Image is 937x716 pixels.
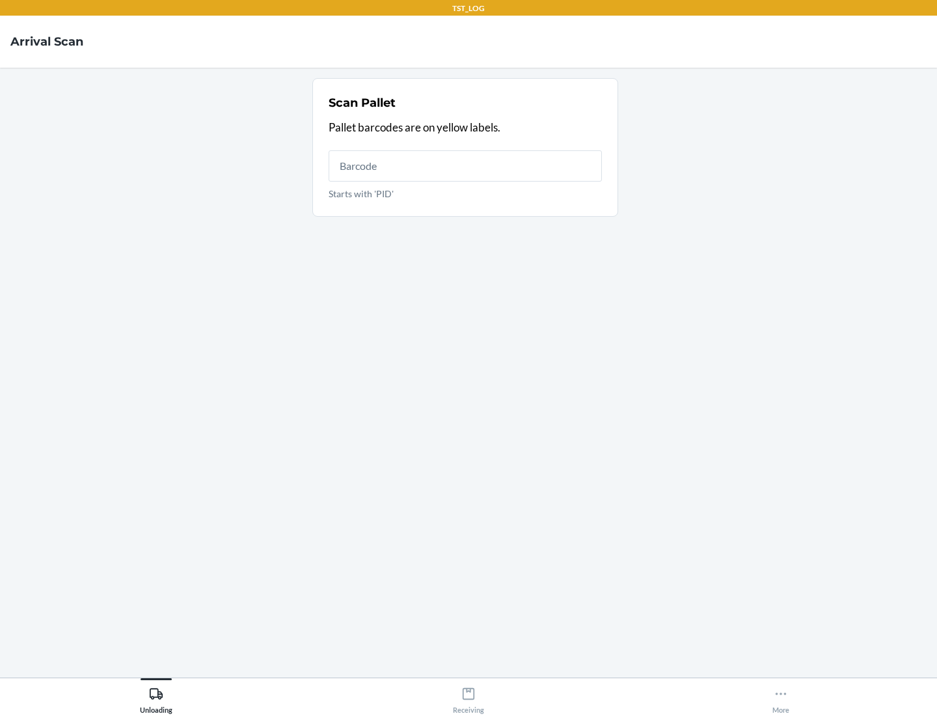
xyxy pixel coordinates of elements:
button: More [625,678,937,714]
p: Starts with 'PID' [329,187,602,200]
button: Receiving [312,678,625,714]
div: More [772,682,789,714]
p: Pallet barcodes are on yellow labels. [329,119,602,136]
h2: Scan Pallet [329,94,396,111]
div: Receiving [453,682,484,714]
div: Unloading [140,682,172,714]
h4: Arrival Scan [10,33,83,50]
p: TST_LOG [452,3,485,14]
input: Starts with 'PID' [329,150,602,182]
